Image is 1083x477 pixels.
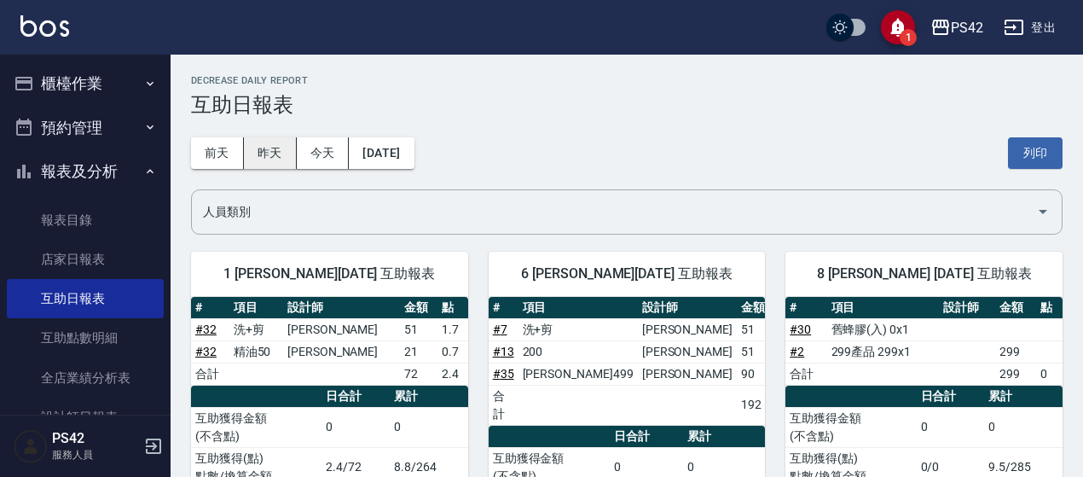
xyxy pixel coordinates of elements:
a: #35 [493,367,514,381]
th: 金額 [400,297,438,319]
button: 前天 [191,137,244,169]
button: 報表及分析 [7,149,164,194]
td: 合計 [191,363,229,385]
button: 昨天 [244,137,297,169]
span: 1 [900,29,917,46]
td: 21 [400,340,438,363]
th: 金額 [995,297,1036,319]
button: PS42 [924,10,990,45]
div: PS42 [951,17,983,38]
button: 列印 [1008,137,1063,169]
td: [PERSON_NAME]499 [518,363,638,385]
td: 51 [737,340,769,363]
td: 合計 [785,363,826,385]
button: [DATE] [349,137,414,169]
button: 登出 [997,12,1063,44]
table: a dense table [785,297,1063,386]
a: #32 [195,345,217,358]
td: 精油50 [229,340,283,363]
span: 6 [PERSON_NAME][DATE] 互助報表 [509,265,745,282]
td: 0 [984,407,1063,447]
td: 合計 [489,385,518,425]
th: 累計 [683,426,766,448]
button: 櫃檯作業 [7,61,164,106]
td: 299 [995,340,1036,363]
img: Logo [20,15,69,37]
td: 72 [400,363,438,385]
a: #32 [195,323,217,336]
td: 2.4 [437,363,467,385]
td: [PERSON_NAME] [638,363,737,385]
a: 店家日報表 [7,240,164,279]
button: Open [1029,198,1057,225]
td: 0 [1036,363,1063,385]
td: 0 [321,407,390,447]
td: 51 [737,318,769,340]
th: 設計師 [939,297,995,319]
td: [PERSON_NAME] [638,340,737,363]
a: 全店業績分析表 [7,358,164,398]
button: save [881,10,915,44]
td: 90 [737,363,769,385]
button: 預約管理 [7,106,164,150]
a: 互助日報表 [7,279,164,318]
td: 51 [400,318,438,340]
table: a dense table [191,297,468,386]
td: [PERSON_NAME] [283,318,400,340]
a: #2 [790,345,804,358]
td: 舊蜂膠(入) 0x1 [827,318,940,340]
td: [PERSON_NAME] [283,340,400,363]
p: 服務人員 [52,447,139,462]
h5: PS42 [52,430,139,447]
a: 互助點數明細 [7,318,164,358]
td: 1.7 [437,318,467,340]
td: 0 [917,407,985,447]
td: 192 [737,385,769,425]
th: 累計 [390,386,468,408]
td: 0 [390,407,468,447]
h2: Decrease Daily Report [191,75,1063,86]
table: a dense table [489,297,795,426]
td: 200 [518,340,638,363]
td: 互助獲得金額 (不含點) [785,407,916,447]
td: 互助獲得金額 (不含點) [191,407,321,447]
th: 項目 [229,297,283,319]
th: 設計師 [638,297,737,319]
th: 項目 [518,297,638,319]
input: 人員名稱 [199,197,1029,227]
img: Person [14,429,48,463]
td: 299產品 299x1 [827,340,940,363]
th: 金額 [737,297,769,319]
th: 點 [1036,297,1063,319]
h3: 互助日報表 [191,93,1063,117]
a: #13 [493,345,514,358]
th: # [191,297,229,319]
th: 點 [437,297,467,319]
th: 日合計 [321,386,390,408]
th: 日合計 [610,426,682,448]
a: #7 [493,323,507,336]
th: # [785,297,826,319]
th: # [489,297,518,319]
a: 設計師日報表 [7,398,164,437]
td: 0.7 [437,340,467,363]
th: 累計 [984,386,1063,408]
td: [PERSON_NAME] [638,318,737,340]
span: 8 [PERSON_NAME] [DATE] 互助報表 [806,265,1042,282]
td: 洗+剪 [229,318,283,340]
span: 1 [PERSON_NAME][DATE] 互助報表 [211,265,448,282]
th: 日合計 [917,386,985,408]
a: #30 [790,323,811,336]
td: 299 [995,363,1036,385]
th: 設計師 [283,297,400,319]
a: 報表目錄 [7,201,164,240]
button: 今天 [297,137,350,169]
td: 洗+剪 [518,318,638,340]
th: 項目 [827,297,940,319]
